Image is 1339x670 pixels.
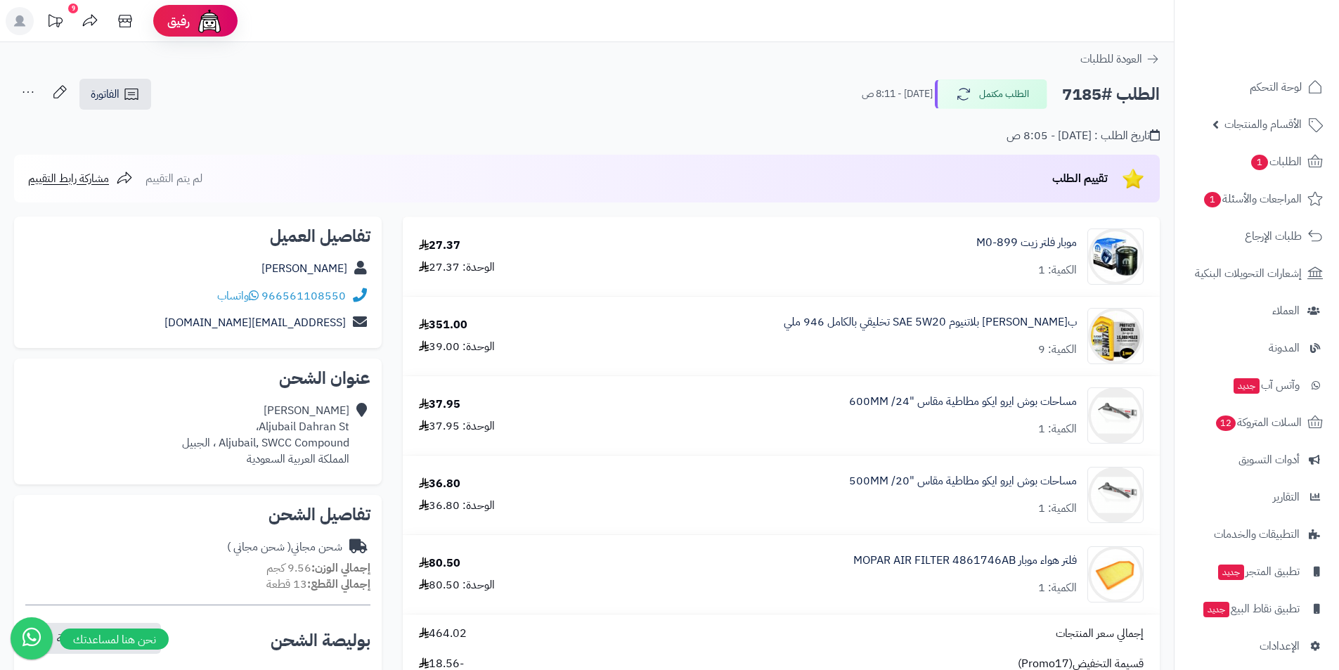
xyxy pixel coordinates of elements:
[1183,517,1331,551] a: التطبيقات والخدمات
[227,539,291,555] span: ( شحن مجاني )
[261,260,347,277] a: [PERSON_NAME]
[271,632,370,649] h2: بوليصة الشحن
[853,553,1077,569] a: فلتر هواء موبار MOPAR AIR FILTER 4861746AB
[1217,562,1300,581] span: تطبيق المتجر
[1202,599,1300,619] span: تطبيق نقاط البيع
[227,539,342,555] div: شحن مجاني
[1251,155,1268,170] span: 1
[1080,51,1160,67] a: العودة للطلبات
[419,339,495,355] div: الوحدة: 39.00
[419,418,495,434] div: الوحدة: 37.95
[1204,192,1221,207] span: 1
[1238,450,1300,470] span: أدوات التسويق
[419,259,495,276] div: الوحدة: 27.37
[1183,629,1331,663] a: الإعدادات
[1260,636,1300,656] span: الإعدادات
[1038,342,1077,358] div: الكمية: 9
[307,576,370,593] strong: إجمالي القطع:
[419,476,460,492] div: 36.80
[1183,592,1331,626] a: تطبيق نقاط البيعجديد
[145,170,202,187] span: لم يتم التقييم
[1183,182,1331,216] a: المراجعات والأسئلة1
[1272,301,1300,321] span: العملاء
[1183,145,1331,179] a: الطلبات1
[28,170,109,187] span: مشاركة رابط التقييم
[1088,308,1143,364] img: 1747316904-71SLcPS-TtL._AC_UF1000,1000_QL80_-90x90.jpg
[1218,565,1244,580] span: جديد
[1183,70,1331,104] a: لوحة التحكم
[419,238,460,254] div: 27.37
[25,506,370,523] h2: تفاصيل الشحن
[1216,415,1236,431] span: 12
[1183,331,1331,365] a: المدونة
[419,397,460,413] div: 37.95
[164,314,346,331] a: [EMAIL_ADDRESS][DOMAIN_NAME]
[1245,226,1302,246] span: طلبات الإرجاع
[266,576,370,593] small: 13 قطعة
[37,7,72,39] a: تحديثات المنصة
[261,288,346,304] a: 966561108550
[1183,555,1331,588] a: تطبيق المتجرجديد
[1183,294,1331,328] a: العملاء
[1062,80,1160,109] h2: الطلب #7185
[28,170,133,187] a: مشاركة رابط التقييم
[1038,262,1077,278] div: الكمية: 1
[1203,189,1302,209] span: المراجعات والأسئلة
[1088,228,1143,285] img: MO899-08-20-Dodge-Challenger-Charger.4884899ACa-90x90.jpg
[217,288,259,304] a: واتساب
[1183,368,1331,402] a: وآتس آبجديد
[182,403,349,467] div: [PERSON_NAME] Aljubail Dahran St، Aljubail, SWCC Compound ، الجبيل المملكة العربية السعودية
[1269,338,1300,358] span: المدونة
[195,7,224,35] img: ai-face.png
[1243,37,1326,67] img: logo-2.png
[862,87,933,101] small: [DATE] - 8:11 ص
[167,13,190,30] span: رفيق
[1203,602,1229,617] span: جديد
[1232,375,1300,395] span: وآتس آب
[266,560,370,576] small: 9.56 كجم
[91,86,119,103] span: الفاتورة
[419,317,467,333] div: 351.00
[1214,524,1300,544] span: التطبيقات والخدمات
[1250,77,1302,97] span: لوحة التحكم
[849,473,1077,489] a: مساحات بوش ايرو ايكو مطاطية مقاس "20/ 500MM
[1088,546,1143,603] img: 1709641197-mopar%20air-90x90.JPG
[1038,501,1077,517] div: الكمية: 1
[1056,626,1144,642] span: إجمالي سعر المنتجات
[1038,580,1077,596] div: الكمية: 1
[419,626,467,642] span: 464.02
[1088,467,1143,523] img: 1701695727-Screenshot%202023-12-04%20160650-90x90.png
[784,314,1077,330] a: ب[PERSON_NAME] بلاتنيوم SAE 5W20 تخليقي بالكامل 946 ملي
[1007,128,1160,144] div: تاريخ الطلب : [DATE] - 8:05 ص
[1250,152,1302,172] span: الطلبات
[57,630,150,647] span: نسخ رابط تتبع الشحنة
[79,79,151,110] a: الفاتورة
[1183,443,1331,477] a: أدوات التسويق
[1183,406,1331,439] a: السلات المتروكة12
[1183,257,1331,290] a: إشعارات التحويلات البنكية
[25,370,370,387] h2: عنوان الشحن
[25,228,370,245] h2: تفاصيل العميل
[935,79,1047,109] button: الطلب مكتمل
[419,577,495,593] div: الوحدة: 80.50
[311,560,370,576] strong: إجمالي الوزن:
[1080,51,1142,67] span: العودة للطلبات
[1038,421,1077,437] div: الكمية: 1
[1195,264,1302,283] span: إشعارات التحويلات البنكية
[1215,413,1302,432] span: السلات المتروكة
[68,4,78,13] div: 9
[27,623,161,654] button: نسخ رابط تتبع الشحنة
[1273,487,1300,507] span: التقارير
[1088,387,1143,444] img: 1701695235-Screenshot%202023-12-04%20160650-90x90.png
[1183,219,1331,253] a: طلبات الإرجاع
[419,498,495,514] div: الوحدة: 36.80
[849,394,1077,410] a: مساحات بوش ايرو ايكو مطاطية مقاس "24/ 600MM
[976,235,1077,251] a: موبار فلتر زيت M0-899
[1052,170,1108,187] span: تقييم الطلب
[419,555,460,572] div: 80.50
[1224,115,1302,134] span: الأقسام والمنتجات
[1183,480,1331,514] a: التقارير
[1234,378,1260,394] span: جديد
